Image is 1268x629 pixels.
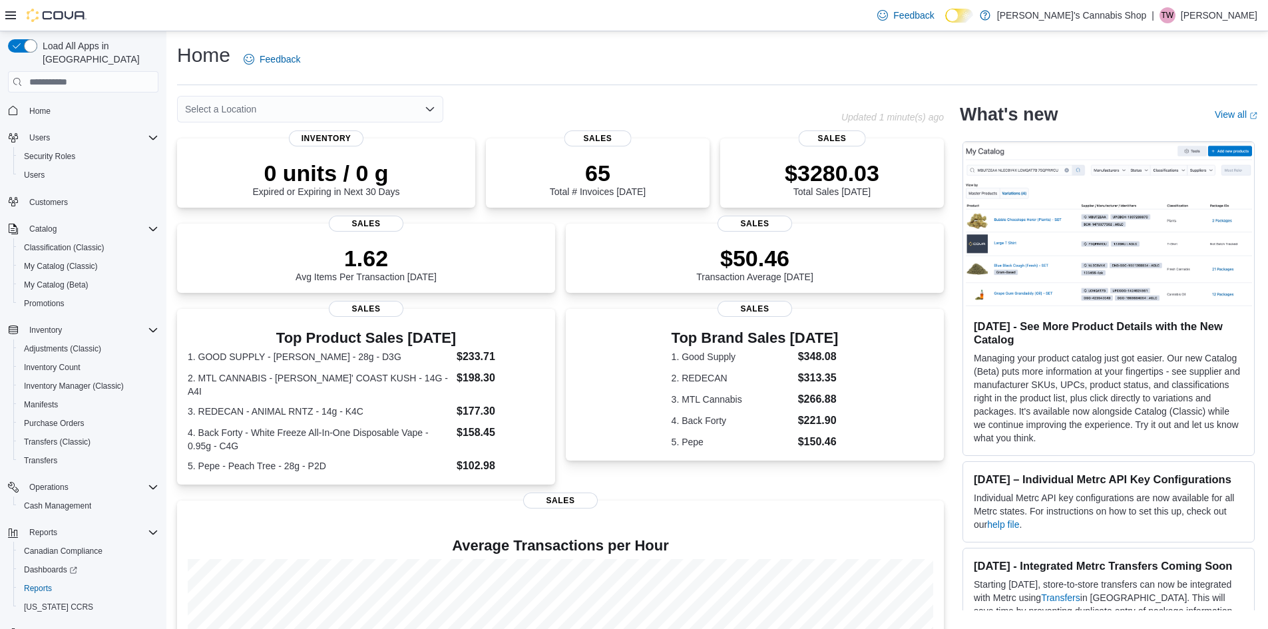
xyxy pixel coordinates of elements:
[19,378,129,394] a: Inventory Manager (Classic)
[24,280,89,290] span: My Catalog (Beta)
[798,413,839,429] dd: $221.90
[798,391,839,407] dd: $266.88
[19,599,158,615] span: Washington CCRS
[974,491,1243,531] p: Individual Metrc API key configurations are now available for all Metrc states. For instructions ...
[19,562,83,578] a: Dashboards
[457,403,544,419] dd: $177.30
[24,524,158,540] span: Reports
[3,321,164,339] button: Inventory
[188,330,544,346] h3: Top Product Sales [DATE]
[19,167,50,183] a: Users
[24,322,67,338] button: Inventory
[523,493,598,509] span: Sales
[785,160,879,186] p: $3280.03
[13,414,164,433] button: Purchase Orders
[457,425,544,441] dd: $158.45
[974,473,1243,486] h3: [DATE] – Individual Metrc API Key Configurations
[19,258,158,274] span: My Catalog (Classic)
[24,170,45,180] span: Users
[13,560,164,579] a: Dashboards
[29,325,62,335] span: Inventory
[13,358,164,377] button: Inventory Count
[798,349,839,365] dd: $348.08
[3,128,164,147] button: Users
[19,453,158,469] span: Transfers
[13,147,164,166] button: Security Roles
[24,546,103,556] span: Canadian Compliance
[785,160,879,197] div: Total Sales [DATE]
[24,221,62,237] button: Catalog
[188,459,451,473] dt: 5. Pepe - Peach Tree - 28g - P2D
[24,130,158,146] span: Users
[841,112,944,122] p: Updated 1 minute(s) ago
[13,451,164,470] button: Transfers
[672,350,793,363] dt: 1. Good Supply
[987,519,1019,530] a: help file
[24,322,158,338] span: Inventory
[13,238,164,257] button: Classification (Classic)
[13,395,164,414] button: Manifests
[872,2,939,29] a: Feedback
[27,9,87,22] img: Cova
[24,343,101,354] span: Adjustments (Classic)
[19,498,97,514] a: Cash Management
[19,415,90,431] a: Purchase Orders
[329,301,403,317] span: Sales
[960,104,1058,125] h2: What's new
[24,261,98,272] span: My Catalog (Classic)
[19,580,158,596] span: Reports
[3,101,164,120] button: Home
[19,148,81,164] a: Security Roles
[19,397,63,413] a: Manifests
[188,538,933,554] h4: Average Transactions per Hour
[672,435,793,449] dt: 5. Pepe
[13,377,164,395] button: Inventory Manager (Classic)
[296,245,437,272] p: 1.62
[550,160,646,186] p: 65
[24,130,55,146] button: Users
[1041,592,1080,603] a: Transfers
[24,479,74,495] button: Operations
[19,240,110,256] a: Classification (Classic)
[29,482,69,493] span: Operations
[696,245,813,282] div: Transaction Average [DATE]
[672,330,839,346] h3: Top Brand Sales [DATE]
[24,362,81,373] span: Inventory Count
[13,166,164,184] button: Users
[253,160,400,197] div: Expired or Expiring in Next 30 Days
[188,426,451,453] dt: 4. Back Forty - White Freeze All-In-One Disposable Vape - 0.95g - C4G
[177,42,230,69] h1: Home
[718,301,792,317] span: Sales
[1181,7,1257,23] p: [PERSON_NAME]
[974,351,1243,445] p: Managing your product catalog just got easier. Our new Catalog (Beta) puts more information at yo...
[329,216,403,232] span: Sales
[13,497,164,515] button: Cash Management
[718,216,792,232] span: Sales
[253,160,400,186] p: 0 units / 0 g
[799,130,866,146] span: Sales
[997,7,1146,23] p: [PERSON_NAME]'s Cannabis Shop
[289,130,363,146] span: Inventory
[296,245,437,282] div: Avg Items Per Transaction [DATE]
[29,132,50,143] span: Users
[29,224,57,234] span: Catalog
[425,104,435,114] button: Open list of options
[29,106,51,116] span: Home
[550,160,646,197] div: Total # Invoices [DATE]
[13,257,164,276] button: My Catalog (Classic)
[3,478,164,497] button: Operations
[19,296,70,312] a: Promotions
[974,559,1243,572] h3: [DATE] - Integrated Metrc Transfers Coming Soon
[19,543,108,559] a: Canadian Compliance
[696,245,813,272] p: $50.46
[188,405,451,418] dt: 3. REDECAN - ANIMAL RNTZ - 14g - K4C
[24,298,65,309] span: Promotions
[188,350,451,363] dt: 1. GOOD SUPPLY - [PERSON_NAME] - 28g - D3G
[24,437,91,447] span: Transfers (Classic)
[24,194,73,210] a: Customers
[798,370,839,386] dd: $313.35
[24,564,77,575] span: Dashboards
[19,341,106,357] a: Adjustments (Classic)
[1152,7,1154,23] p: |
[19,415,158,431] span: Purchase Orders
